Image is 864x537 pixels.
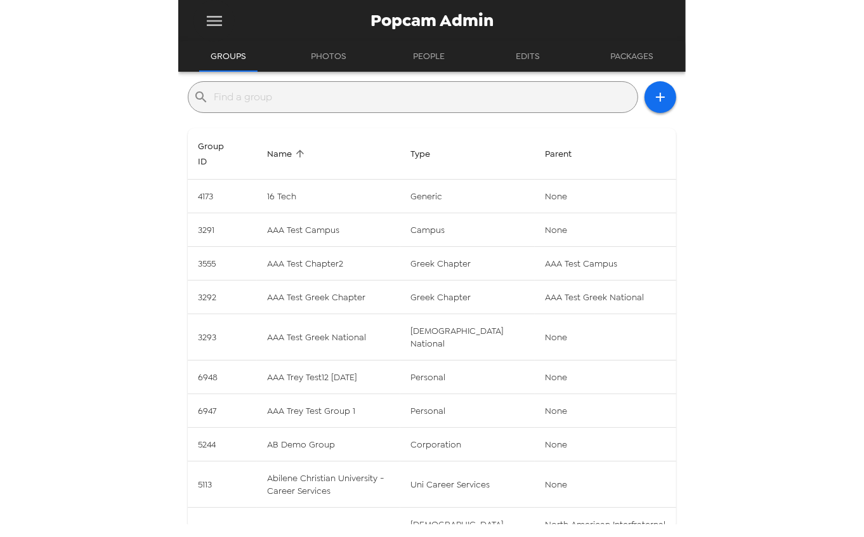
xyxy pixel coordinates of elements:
td: None [535,428,676,461]
td: None [535,180,676,213]
span: Cannot sort by this property [545,146,588,161]
td: AB Demo Group [257,428,400,461]
td: corporation [400,428,535,461]
td: None [535,394,676,428]
td: AAA Test Greek Chapter [257,281,400,314]
td: AAA Trey Test12 [DATE] [257,361,400,394]
button: Groups [199,41,258,72]
td: 4173 [188,180,257,213]
td: uni career services [400,461,535,508]
td: None [535,361,676,394]
td: Abilene Christian University - Career Services [257,461,400,508]
td: AAA Test Greek National [535,281,676,314]
td: 3555 [188,247,257,281]
td: AAA Trey Test Group 1 [257,394,400,428]
td: greek chapter [400,281,535,314]
span: Sort [410,146,447,161]
td: None [535,213,676,247]
button: Edits [499,41,556,72]
td: 16 Tech [257,180,400,213]
td: generic [400,180,535,213]
td: 6947 [188,394,257,428]
span: Sort [198,138,247,169]
td: None [535,314,676,361]
td: personal [400,394,535,428]
button: Photos [300,41,358,72]
td: 5113 [188,461,257,508]
span: Sort [267,146,308,161]
td: personal [400,361,535,394]
td: [DEMOGRAPHIC_DATA] national [400,314,535,361]
td: 5244 [188,428,257,461]
td: campus [400,213,535,247]
td: 3292 [188,281,257,314]
td: AAA Test Chapter2 [257,247,400,281]
td: None [535,461,676,508]
td: greek chapter [400,247,535,281]
button: Packages [599,41,665,72]
button: People [400,41,457,72]
td: AAA Test Greek National [257,314,400,361]
td: 6948 [188,361,257,394]
td: 3291 [188,213,257,247]
td: AAA Test Campus [535,247,676,281]
td: 3293 [188,314,257,361]
td: AAA Test Campus [257,213,400,247]
span: Popcam Admin [370,12,494,29]
input: Find a group [214,87,632,107]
